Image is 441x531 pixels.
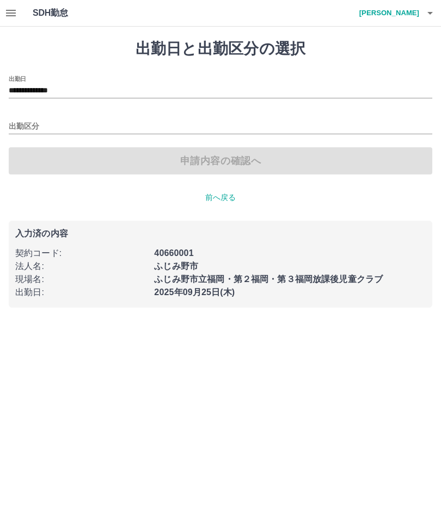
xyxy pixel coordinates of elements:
[15,273,148,286] p: 現場名 :
[154,288,235,297] b: 2025年09月25日(木)
[15,286,148,299] p: 出勤日 :
[154,248,193,258] b: 40660001
[9,40,432,58] h1: 出勤日と出勤区分の選択
[154,274,383,284] b: ふじみ野市立福岡・第２福岡・第３福岡放課後児童クラブ
[9,192,432,203] p: 前へ戻る
[15,247,148,260] p: 契約コード :
[15,260,148,273] p: 法人名 :
[15,229,426,238] p: 入力済の内容
[154,261,198,271] b: ふじみ野市
[9,74,26,83] label: 出勤日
